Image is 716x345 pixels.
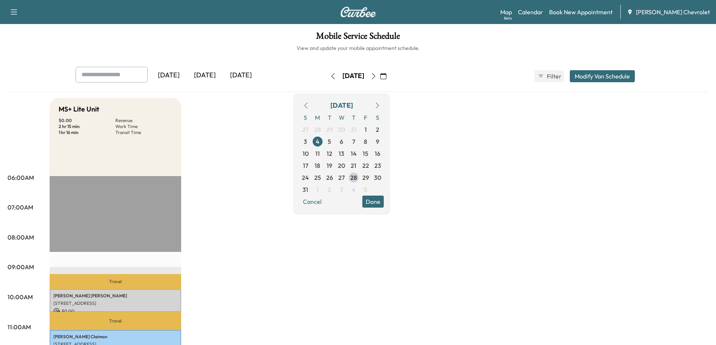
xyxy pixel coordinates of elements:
h6: View and update your mobile appointment schedule. [8,44,708,52]
p: 11:00AM [8,322,31,331]
span: 5 [328,137,331,146]
span: Filter [547,72,560,81]
span: 17 [303,161,308,170]
p: 1 hr 16 min [59,130,115,136]
span: 29 [326,125,333,134]
span: 14 [351,149,357,158]
p: [STREET_ADDRESS] [53,300,177,306]
p: 09:00AM [8,262,34,271]
span: 12 [327,149,332,158]
p: [PERSON_NAME] Claimon [53,334,177,340]
span: 26 [326,173,333,182]
div: [DATE] [223,67,259,84]
button: Filter [534,70,564,82]
p: Travel [50,312,181,330]
button: Cancel [300,196,325,208]
span: S [372,111,384,124]
span: T [348,111,360,124]
span: W [336,111,348,124]
span: 28 [314,125,321,134]
span: 27 [302,125,309,134]
span: 20 [338,161,345,170]
span: F [360,111,372,124]
p: $ 0.00 [59,118,115,124]
p: Revenue [115,118,172,124]
span: 28 [350,173,357,182]
span: 3 [340,185,343,194]
h1: Mobile Service Schedule [8,32,708,44]
p: Work Time [115,124,172,130]
span: 11 [315,149,320,158]
span: M [312,111,324,124]
span: 4 [316,137,319,146]
a: Calendar [518,8,543,17]
span: 1 [365,125,367,134]
span: 5 [364,185,367,194]
span: [PERSON_NAME] Chevrolet [636,8,710,17]
span: 1 [316,185,319,194]
span: 10 [303,149,309,158]
p: Transit Time [115,130,172,136]
span: 15 [363,149,368,158]
p: [PERSON_NAME] [PERSON_NAME] [53,293,177,299]
p: 06:00AM [8,173,34,182]
p: 2 hr 15 min [59,124,115,130]
a: Book New Appointment [549,8,613,17]
span: 22 [362,161,369,170]
span: 29 [362,173,369,182]
span: 27 [338,173,345,182]
span: 2 [328,185,331,194]
a: MapBeta [500,8,512,17]
span: 9 [376,137,379,146]
p: 07:00AM [8,203,33,212]
span: 30 [374,173,381,182]
button: Done [362,196,384,208]
span: S [300,111,312,124]
span: 25 [314,173,321,182]
div: [DATE] [187,67,223,84]
span: 21 [351,161,356,170]
span: 24 [302,173,309,182]
p: Travel [50,274,181,289]
span: 31 [351,125,356,134]
div: [DATE] [151,67,187,84]
p: $ 0.00 [53,308,177,315]
h5: MS+ Lite Unit [59,104,99,114]
span: 23 [374,161,381,170]
span: 31 [303,185,308,194]
div: [DATE] [330,100,353,111]
span: 18 [315,161,320,170]
button: Modify Van Schedule [570,70,635,82]
span: 8 [364,137,367,146]
div: Beta [504,15,512,21]
img: Curbee Logo [340,7,376,17]
span: 2 [376,125,379,134]
p: 08:00AM [8,233,34,242]
span: 6 [340,137,343,146]
span: 13 [339,149,344,158]
span: 7 [352,137,355,146]
span: 16 [375,149,380,158]
p: 10:00AM [8,292,33,301]
span: 3 [304,137,307,146]
span: 30 [338,125,345,134]
span: 19 [327,161,332,170]
div: [DATE] [342,71,364,81]
span: 4 [352,185,356,194]
span: T [324,111,336,124]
